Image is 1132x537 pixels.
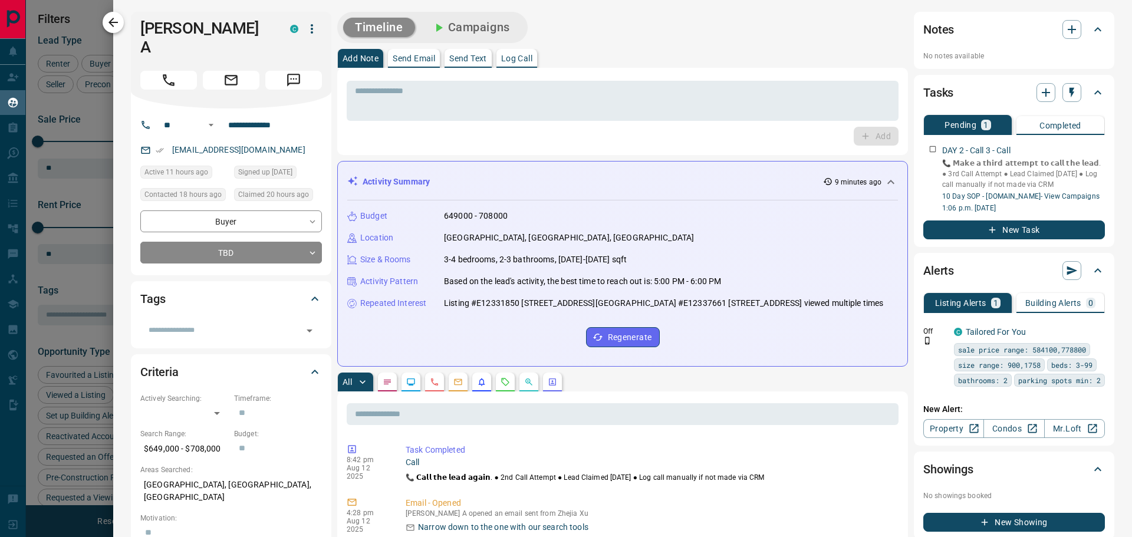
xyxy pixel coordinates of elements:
svg: Listing Alerts [477,377,486,387]
span: Contacted 18 hours ago [144,189,222,200]
p: Budget: [234,429,322,439]
p: Repeated Interest [360,297,426,309]
span: sale price range: 584100,778800 [958,344,1086,355]
p: Timeframe: [234,393,322,404]
p: Aug 12 2025 [347,464,388,480]
p: 1:06 p.m. [DATE] [942,203,1105,213]
a: [EMAIL_ADDRESS][DOMAIN_NAME] [172,145,305,154]
h2: Tags [140,289,165,308]
div: TBD [140,242,322,263]
span: size range: 900,1758 [958,359,1041,371]
svg: Notes [383,377,392,387]
p: Pending [945,121,976,129]
h2: Alerts [923,261,954,280]
p: Send Email [393,54,435,62]
p: No notes available [923,51,1105,61]
h2: Showings [923,460,973,479]
p: 1 [983,121,988,129]
p: $649,000 - $708,000 [140,439,228,459]
span: Message [265,71,322,90]
span: Email [203,71,259,90]
svg: Emails [453,377,463,387]
p: Size & Rooms [360,253,411,266]
p: DAY 2 - Call 3 - Call [942,144,1011,157]
p: 📞 𝗖𝗮𝗹𝗹 𝘁𝗵𝗲 𝗹𝗲𝗮𝗱 𝗮𝗴𝗮𝗶𝗻. ● 2nd Call Attempt ● Lead Claimed [DATE] ‎● Log call manually if not made ... [406,472,894,483]
button: Timeline [343,18,415,37]
span: Claimed 20 hours ago [238,189,309,200]
p: Email - Opened [406,497,894,509]
p: Activity Pattern [360,275,418,288]
svg: Push Notification Only [923,337,932,345]
p: Search Range: [140,429,228,439]
p: 0 [1088,299,1093,307]
div: Notes [923,15,1105,44]
svg: Opportunities [524,377,534,387]
span: bathrooms: 2 [958,374,1008,386]
div: Criteria [140,358,322,386]
button: Open [301,322,318,339]
p: Listing #E12331850 [STREET_ADDRESS][GEOGRAPHIC_DATA] #E12337661 [STREET_ADDRESS] viewed multiple ... [444,297,883,309]
p: Completed [1039,121,1081,130]
a: Tailored For You [966,327,1026,337]
div: Buyer [140,210,322,232]
span: Signed up [DATE] [238,166,292,178]
p: Activity Summary [363,176,430,188]
div: condos.ca [954,328,962,336]
div: Tasks [923,78,1105,107]
button: New Showing [923,513,1105,532]
h1: [PERSON_NAME] A [140,19,272,57]
p: Log Call [501,54,532,62]
p: New Alert: [923,403,1105,416]
svg: Requests [501,377,510,387]
button: Regenerate [586,327,660,347]
span: Active 11 hours ago [144,166,208,178]
div: Tue Aug 12 2025 [234,188,322,205]
svg: Lead Browsing Activity [406,377,416,387]
p: Narrow down to the one with our search tools [418,521,588,533]
svg: Calls [430,377,439,387]
span: beds: 3-99 [1051,359,1092,371]
p: Aug 12 2025 [347,517,388,533]
div: Tue Aug 12 2025 [140,166,228,182]
p: Call [406,456,894,469]
p: 649000 - 708000 [444,210,508,222]
p: Actively Searching: [140,393,228,404]
button: Campaigns [420,18,522,37]
a: Mr.Loft [1044,419,1105,438]
div: Tue Aug 12 2025 [140,188,228,205]
span: Call [140,71,197,90]
button: New Task [923,220,1105,239]
h2: Criteria [140,363,179,381]
p: Based on the lead's activity, the best time to reach out is: 5:00 PM - 6:00 PM [444,275,721,288]
p: Building Alerts [1025,299,1081,307]
p: Send Text [449,54,487,62]
svg: Agent Actions [548,377,557,387]
p: [GEOGRAPHIC_DATA], [GEOGRAPHIC_DATA], [GEOGRAPHIC_DATA] [444,232,694,244]
div: condos.ca [290,25,298,33]
div: Tags [140,285,322,313]
a: Condos [983,419,1044,438]
p: Budget [360,210,387,222]
p: Areas Searched: [140,464,322,475]
div: Alerts [923,256,1105,285]
p: 4:28 pm [347,509,388,517]
h2: Tasks [923,83,953,102]
p: No showings booked [923,490,1105,501]
p: Location [360,232,393,244]
p: Listing Alerts [935,299,986,307]
div: Activity Summary9 minutes ago [347,171,898,193]
p: 1 [993,299,998,307]
p: Off [923,326,947,337]
p: 📞 𝗠𝗮𝗸𝗲 𝗮 𝘁𝗵𝗶𝗿𝗱 𝗮𝘁𝘁𝗲𝗺𝗽𝘁 𝘁𝗼 𝗰𝗮𝗹𝗹 𝘁𝗵𝗲 𝗹𝗲𝗮𝗱. ● 3rd Call Attempt ● Lead Claimed [DATE] ● Log call manu... [942,158,1105,190]
h2: Notes [923,20,954,39]
p: Task Completed [406,444,894,456]
p: [GEOGRAPHIC_DATA], [GEOGRAPHIC_DATA], [GEOGRAPHIC_DATA] [140,475,322,507]
p: 8:42 pm [347,456,388,464]
div: Showings [923,455,1105,483]
p: All [343,378,352,386]
p: Motivation: [140,513,322,523]
span: parking spots min: 2 [1018,374,1101,386]
svg: Email Verified [156,146,164,154]
a: 10 Day SOP - [DOMAIN_NAME]- View Campaigns [942,192,1100,200]
p: [PERSON_NAME] A opened an email sent from Zhejia Xu [406,509,894,518]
